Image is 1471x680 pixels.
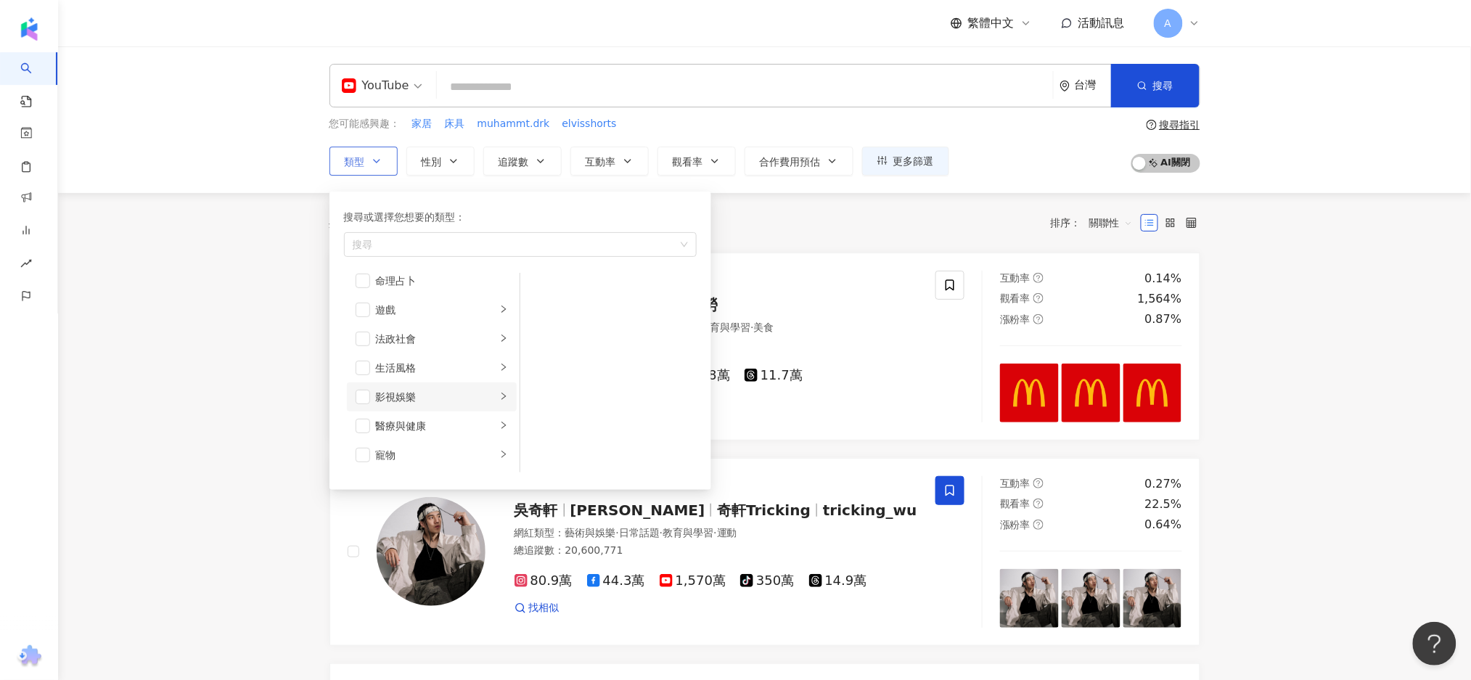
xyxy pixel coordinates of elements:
[1000,314,1030,325] span: 漲粉率
[660,527,663,538] span: ·
[619,527,660,538] span: 日常話題
[347,266,517,295] li: 命理占卜
[1062,364,1120,422] img: post-image
[663,527,713,538] span: 教育與學習
[515,321,919,335] div: 網紅類型 ：
[1033,520,1044,530] span: question-circle
[529,601,560,615] span: 找相似
[515,338,919,353] div: 總追蹤數 ： 82,660,792
[562,117,616,131] span: elvisshorts
[1145,496,1182,512] div: 22.5%
[713,527,716,538] span: ·
[515,544,919,558] div: 總追蹤數 ： 20,600,771
[20,249,32,282] span: rise
[499,421,508,430] span: right
[342,74,409,97] div: YouTube
[657,147,736,176] button: 觀看率
[477,116,551,132] button: muhammt.drk
[344,209,697,225] div: 搜尋或選擇您想要的類型：
[499,363,508,372] span: right
[700,321,750,333] span: 教育與學習
[1033,478,1044,488] span: question-circle
[745,368,803,383] span: 11.7萬
[823,501,917,519] span: tricking_wu
[1000,292,1030,304] span: 觀看率
[376,418,496,434] div: 醫療與健康
[515,601,560,615] a: 找相似
[444,116,466,132] button: 床具
[1000,478,1030,489] span: 互動率
[1123,364,1182,422] img: post-image
[347,470,517,499] li: 攝影
[745,147,853,176] button: 合作費用預估
[1165,15,1172,31] span: A
[445,117,465,131] span: 床具
[616,527,619,538] span: ·
[561,116,617,132] button: elvisshorts
[740,573,794,589] span: 350萬
[515,526,919,541] div: 網紅類型 ：
[347,353,517,382] li: 生活風格
[1413,622,1456,665] iframe: Help Scout Beacon - Open
[376,447,496,463] div: 寵物
[1033,499,1044,509] span: question-circle
[1145,476,1182,492] div: 0.27%
[499,334,508,343] span: right
[347,441,517,470] li: 寵物
[1137,291,1181,307] div: 1,564%
[376,360,496,376] div: 生活風格
[570,501,705,519] span: [PERSON_NAME]
[809,573,867,589] span: 14.9萬
[570,147,649,176] button: 互動率
[1062,569,1120,628] img: post-image
[893,155,934,167] span: 更多篩選
[1153,80,1173,91] span: 搜尋
[673,156,703,168] span: 觀看率
[1060,81,1070,91] span: environment
[1145,517,1182,533] div: 0.64%
[1147,120,1157,130] span: question-circle
[750,321,753,333] span: ·
[345,156,365,168] span: 類型
[1145,311,1182,327] div: 0.87%
[968,15,1015,31] span: 繁體中文
[499,156,529,168] span: 追蹤數
[515,573,573,589] span: 80.9萬
[377,497,485,606] img: KOL Avatar
[1033,273,1044,283] span: question-circle
[329,147,398,176] button: 類型搜尋或選擇您想要的類型：搜尋藝術與娛樂美妝時尚氣候和環境日常話題教育與學習家庭財經美食命理占卜遊戲法政社會生活風格影視娛樂醫療與健康寵物攝影感情宗教促購導購運動科技交通工具旅遊成人
[1000,272,1030,284] span: 互動率
[411,116,433,132] button: 家居
[862,147,949,176] button: 更多篩選
[1033,314,1044,324] span: question-circle
[1051,211,1141,234] div: 排序：
[499,450,508,459] span: right
[717,501,811,519] span: 奇軒Tricking
[347,411,517,441] li: 醫療與健康
[586,156,616,168] span: 互動率
[478,117,550,131] span: muhammt.drk
[1033,293,1044,303] span: question-circle
[1000,498,1030,509] span: 觀看率
[422,156,442,168] span: 性別
[1111,64,1200,107] button: 搜尋
[329,253,1200,441] a: KOL AvatarMcDonald's Taiwan 麥當勞網紅類型：科技·電腦遊戲·飲料·日常話題·教育與學習·美食總追蹤數：82,660,79222.8萬8,225.8萬5.8萬11.7萬...
[347,295,517,324] li: 遊戲
[15,645,44,668] img: chrome extension
[1000,569,1059,628] img: post-image
[17,17,41,41] img: logo icon
[499,305,508,314] span: right
[754,321,774,333] span: 美食
[376,331,496,347] div: 法政社會
[329,117,401,131] span: 您可能感興趣：
[1160,119,1200,131] div: 搜尋指引
[20,52,49,109] a: search
[515,501,558,519] span: 吳奇軒
[347,324,517,353] li: 法政社會
[760,156,821,168] span: 合作費用預估
[1075,79,1111,91] div: 台灣
[499,392,508,401] span: right
[376,273,508,289] div: 命理占卜
[587,573,645,589] span: 44.3萬
[347,382,517,411] li: 影視娛樂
